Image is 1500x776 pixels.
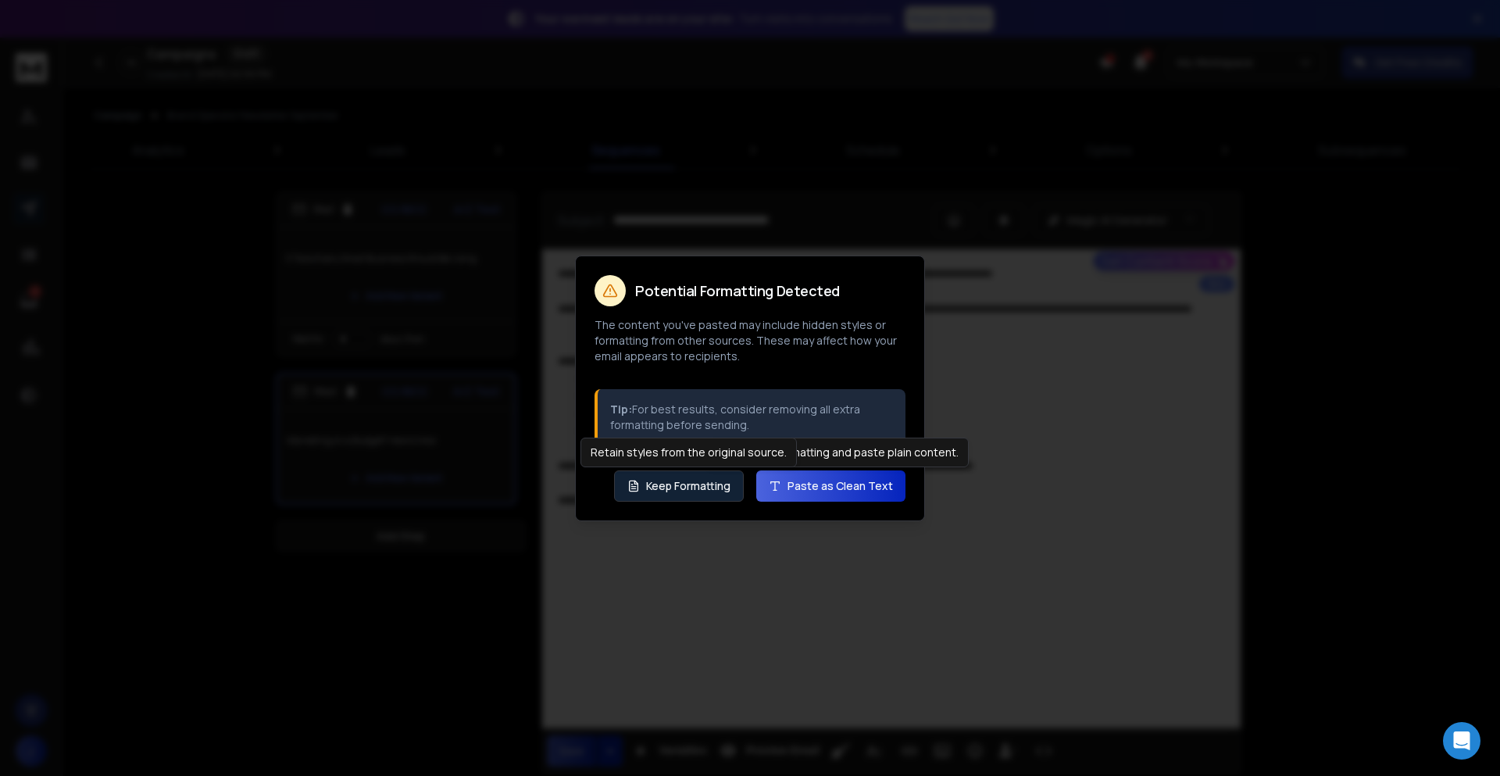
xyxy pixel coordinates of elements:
[614,470,744,502] button: Keep Formatting
[707,438,969,467] div: Remove all formatting and paste plain content.
[610,402,893,433] p: For best results, consider removing all extra formatting before sending.
[610,402,632,417] strong: Tip:
[580,438,797,467] div: Retain styles from the original source.
[595,317,905,364] p: The content you've pasted may include hidden styles or formatting from other sources. These may a...
[756,470,905,502] button: Paste as Clean Text
[635,284,840,298] h2: Potential Formatting Detected
[1443,722,1480,760] div: Open Intercom Messenger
